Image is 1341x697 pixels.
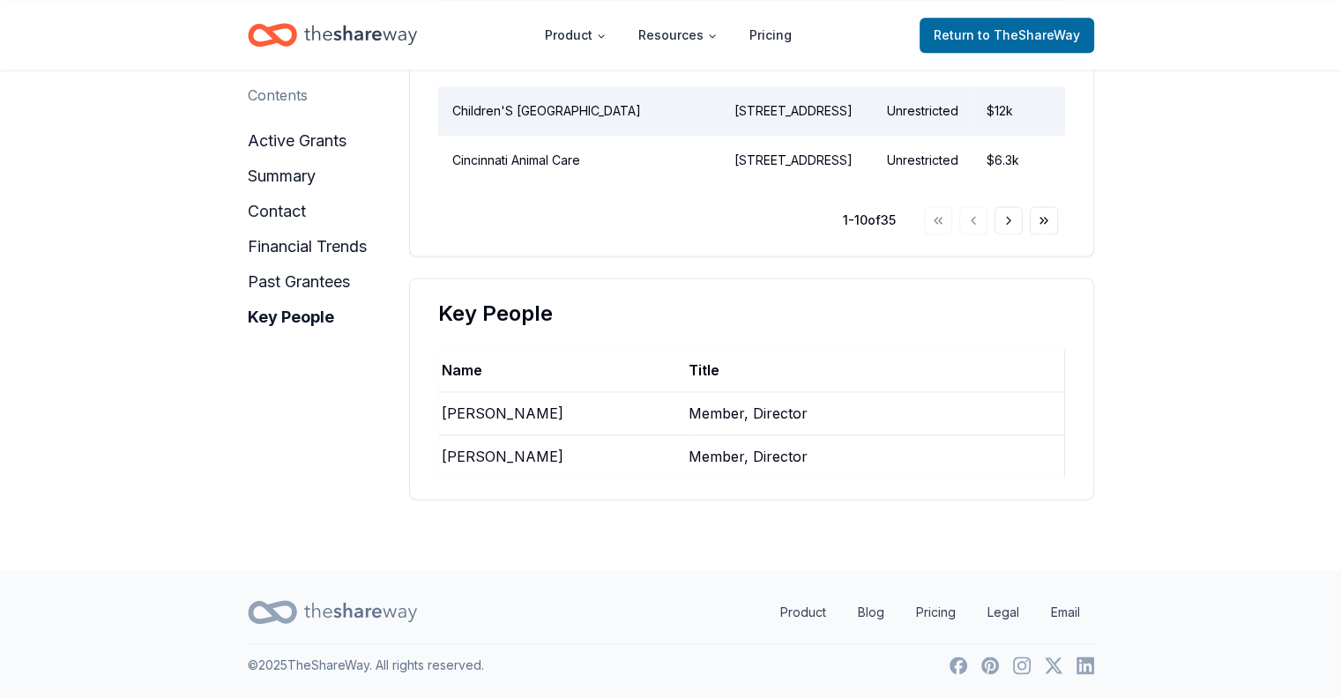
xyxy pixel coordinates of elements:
div: Key People [438,300,1065,328]
button: key people [248,303,334,331]
button: Product [531,18,621,53]
button: Resources [624,18,732,53]
td: Unrestricted [873,136,972,185]
td: $12k [972,86,1065,136]
div: [PERSON_NAME] [438,435,689,478]
td: Cincinnati Animal Care [438,136,720,185]
div: 1 - 10 of 35 [843,210,896,231]
a: Legal [973,595,1033,630]
a: Pricing [902,595,970,630]
a: Pricing [735,18,806,53]
div: Name [438,349,689,391]
button: financial trends [248,233,367,261]
nav: quick links [766,595,1094,630]
button: active grants [248,127,346,155]
div: Contents [248,85,308,106]
p: © 2025 TheShareWay. All rights reserved. [248,655,484,676]
div: [PERSON_NAME] [438,392,689,434]
td: Unrestricted [873,86,972,136]
span: to TheShareWay [978,27,1080,42]
a: Returnto TheShareWay [920,18,1094,53]
div: Member, Director [689,392,1065,434]
td: [STREET_ADDRESS] [720,136,873,185]
div: Member, Director [689,435,1065,478]
a: Blog [844,595,898,630]
div: Title [689,349,1065,391]
td: $6.3k [972,136,1065,185]
a: Home [248,14,417,56]
td: Children'S [GEOGRAPHIC_DATA] [438,86,720,136]
a: Email [1037,595,1094,630]
button: past grantees [248,268,350,296]
td: [STREET_ADDRESS] [720,86,873,136]
nav: Main [531,14,806,56]
a: Product [766,595,840,630]
button: summary [248,162,316,190]
button: contact [248,197,306,226]
span: Return [934,25,1080,46]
